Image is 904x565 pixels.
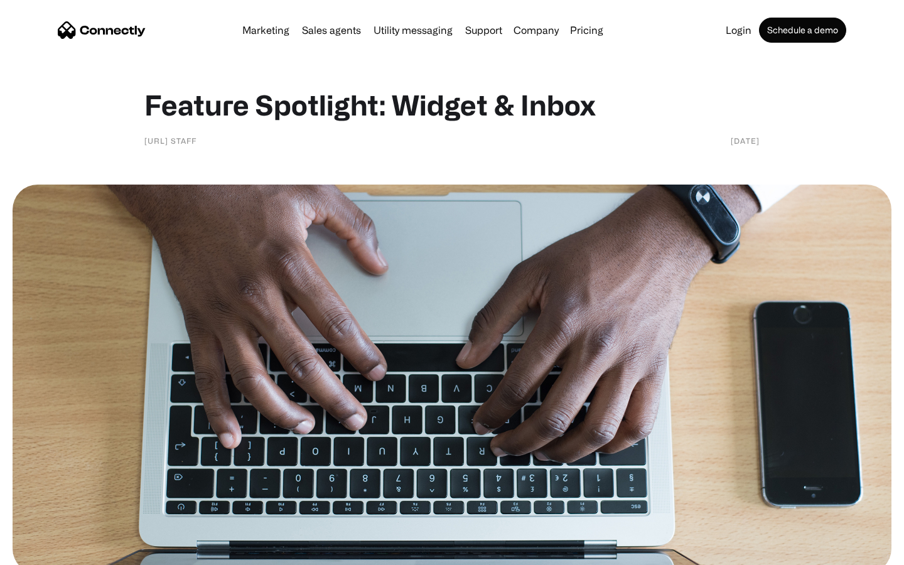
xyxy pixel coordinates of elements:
div: [URL] staff [144,134,196,147]
aside: Language selected: English [13,543,75,561]
a: Support [460,25,507,35]
div: [DATE] [731,134,760,147]
a: Marketing [237,25,294,35]
div: Company [514,21,559,39]
a: Sales agents [297,25,366,35]
h1: Feature Spotlight: Widget & Inbox [144,88,760,122]
a: Login [721,25,756,35]
a: Schedule a demo [759,18,846,43]
ul: Language list [25,543,75,561]
a: Utility messaging [369,25,458,35]
a: Pricing [565,25,608,35]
